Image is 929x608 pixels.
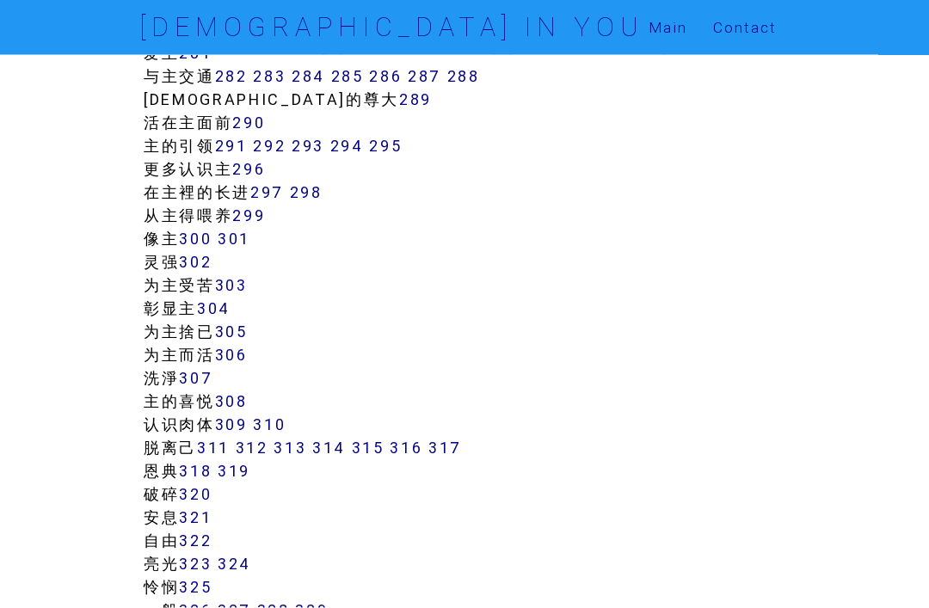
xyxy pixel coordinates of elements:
[179,554,212,574] a: 323
[330,136,364,156] a: 294
[408,66,441,86] a: 287
[179,507,212,527] a: 321
[253,136,286,156] a: 292
[292,66,325,86] a: 284
[428,438,462,458] a: 317
[179,229,212,249] a: 300
[215,136,248,156] a: 291
[352,438,385,458] a: 315
[179,252,212,272] a: 302
[331,66,364,86] a: 285
[236,438,268,458] a: 312
[312,438,346,458] a: 314
[218,554,251,574] a: 324
[197,438,230,458] a: 311
[215,275,248,295] a: 303
[215,66,248,86] a: 282
[390,438,422,458] a: 316
[218,229,250,249] a: 301
[215,391,248,411] a: 308
[179,577,212,597] a: 325
[232,159,265,179] a: 296
[369,136,402,156] a: 295
[232,113,265,132] a: 290
[253,415,286,434] a: 310
[290,182,323,202] a: 298
[218,461,250,481] a: 319
[274,438,306,458] a: 313
[399,89,432,109] a: 289
[215,345,248,365] a: 306
[856,531,916,595] iframe: Chat
[179,531,212,550] a: 322
[447,66,480,86] a: 288
[215,322,248,341] a: 305
[369,66,402,86] a: 286
[250,182,284,202] a: 297
[179,484,212,504] a: 320
[179,461,212,481] a: 318
[232,206,265,225] a: 299
[197,298,231,318] a: 304
[215,415,248,434] a: 309
[253,66,286,86] a: 283
[292,136,324,156] a: 293
[179,368,212,388] a: 307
